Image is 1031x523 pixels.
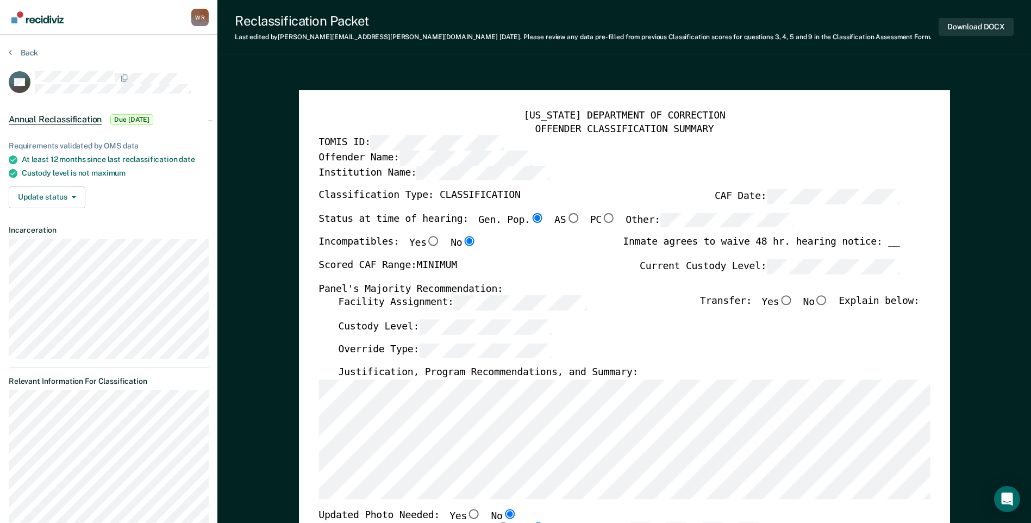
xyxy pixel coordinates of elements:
[11,11,64,23] img: Recidiviz
[338,296,586,310] label: Facility Assignment:
[399,151,532,165] input: Offender Name:
[623,236,899,259] div: Inmate agrees to waive 48 hr. hearing notice: __
[478,213,545,228] label: Gen. Pop.
[370,136,503,151] input: TOMIS ID:
[318,151,533,165] label: Offender Name:
[338,367,638,380] label: Justification, Program Recommendations, and Summary:
[451,236,476,251] label: No
[318,259,457,274] label: Scored CAF Range: MINIMUM
[318,123,930,136] div: OFFENDER CLASSIFICATION SUMMARY
[9,114,102,125] span: Annual Reclassification
[462,236,476,246] input: No
[803,296,828,310] label: No
[191,9,209,26] div: W R
[235,13,931,29] div: Reclassification Packet
[9,226,209,235] dt: Incarceration
[761,296,793,310] label: Yes
[554,213,580,228] label: AS
[419,343,552,358] input: Override Type:
[22,169,209,178] div: Custody level is not
[419,320,552,334] input: Custody Level:
[453,296,586,310] input: Facility Assignment:
[660,213,793,228] input: Other:
[9,141,209,151] div: Requirements validated by OMS data
[338,343,552,358] label: Override Type:
[502,509,516,519] input: No
[416,165,549,180] input: Institution Name:
[815,296,829,306] input: No
[91,169,126,177] span: maximum
[994,486,1020,512] div: Open Intercom Messenger
[9,48,38,58] button: Back
[318,110,930,123] div: [US_STATE] DEPARTMENT OF CORRECTION
[449,509,481,523] label: Yes
[626,213,793,228] label: Other:
[318,136,503,151] label: TOMIS ID:
[9,377,209,386] dt: Relevant Information For Classification
[939,18,1014,36] button: Download DOCX
[409,236,441,251] label: Yes
[191,9,209,26] button: Profile dropdown button
[566,213,580,223] input: AS
[338,320,552,334] label: Custody Level:
[590,213,615,228] label: PC
[499,33,520,41] span: [DATE]
[491,509,516,523] label: No
[766,259,899,274] input: Current Custody Level:
[318,189,520,204] label: Classification Type: CLASSIFICATION
[318,509,517,523] div: Updated Photo Needed:
[318,236,476,259] div: Incompatibles:
[318,283,899,296] div: Panel's Majority Recommendation:
[467,509,481,519] input: Yes
[779,296,793,306] input: Yes
[318,213,793,237] div: Status at time of hearing:
[715,189,899,204] label: CAF Date:
[179,155,195,164] span: date
[766,189,899,204] input: CAF Date:
[602,213,616,223] input: PC
[318,165,549,180] label: Institution Name:
[110,114,153,125] span: Due [DATE]
[530,213,544,223] input: Gen. Pop.
[9,186,85,208] button: Update status
[235,33,931,41] div: Last edited by [PERSON_NAME][EMAIL_ADDRESS][PERSON_NAME][DOMAIN_NAME] . Please review any data pr...
[640,259,899,274] label: Current Custody Level:
[22,155,209,164] div: At least 12 months since last reclassification
[426,236,440,246] input: Yes
[700,296,920,320] div: Transfer: Explain below:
